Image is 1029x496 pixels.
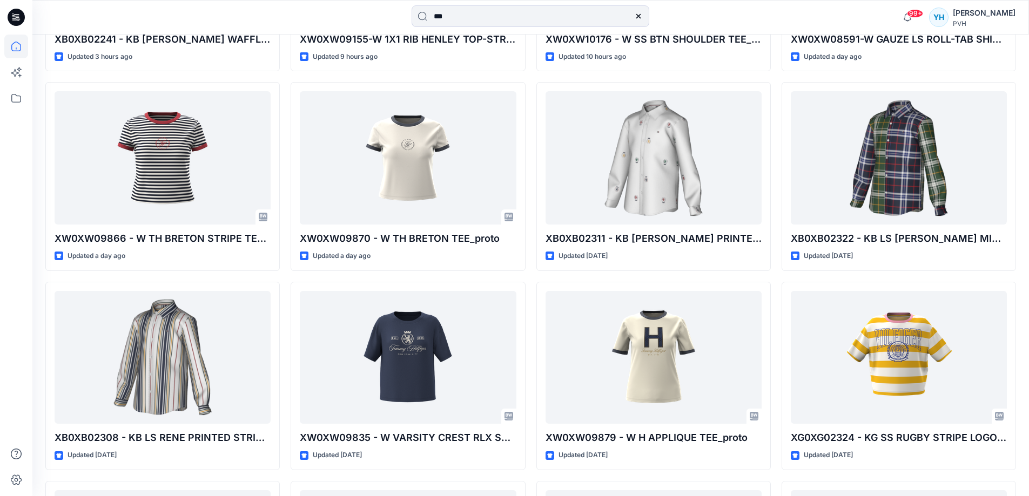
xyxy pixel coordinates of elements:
[546,32,762,47] p: XW0XW10176 - W SS BTN SHOULDER TEE_proto
[55,91,271,225] a: XW0XW09866 - W TH BRETON STRIPE TEE_proto
[300,430,516,445] p: XW0XW09835 - W VARSITY CREST RLX SS TEE_proto
[804,250,853,262] p: Updated [DATE]
[546,91,762,225] a: XB0XB02311 - KB LS JOEL PRINTED CRITTER SHIRT - OPT- 1 - PROTO - V01
[791,430,1007,445] p: XG0XG02324 - KG SS RUGBY STRIPE LOGO TEE_proto
[300,91,516,225] a: XW0XW09870 - W TH BRETON TEE_proto
[791,91,1007,225] a: XB0XB02322 - KB LS ROGER MIX TARTAN SHIRT - PROTO - V01
[546,231,762,246] p: XB0XB02311 - KB [PERSON_NAME] PRINTED CRITTER SHIRT - OPT- 1 - PROTO - V01
[55,32,271,47] p: XB0XB02241 - KB [PERSON_NAME] WAFFLE CHECK SHIRT - PROTO - V01
[300,291,516,424] a: XW0XW09835 - W VARSITY CREST RLX SS TEE_proto
[546,291,762,424] a: XW0XW09879 - W H APPLIQUE TEE_proto
[559,450,608,461] p: Updated [DATE]
[546,430,762,445] p: XW0XW09879 - W H APPLIQUE TEE_proto
[55,231,271,246] p: XW0XW09866 - W TH BRETON STRIPE TEE_proto
[300,32,516,47] p: XW0XW09155-W 1X1 RIB HENLEY TOP-STRIPE-V01
[68,250,125,262] p: Updated a day ago
[55,430,271,445] p: XB0XB02308 - KB LS RENE PRINTED STRIPE SHIRT - PROTO - V01
[907,9,923,18] span: 99+
[929,8,949,27] div: YH
[804,51,862,63] p: Updated a day ago
[791,291,1007,424] a: XG0XG02324 - KG SS RUGBY STRIPE LOGO TEE_proto
[791,32,1007,47] p: XW0XW08591-W GAUZE LS ROLL-TAB SHIRT-V01
[313,450,362,461] p: Updated [DATE]
[300,231,516,246] p: XW0XW09870 - W TH BRETON TEE_proto
[559,250,608,262] p: Updated [DATE]
[953,19,1015,28] div: PVH
[804,450,853,461] p: Updated [DATE]
[68,51,132,63] p: Updated 3 hours ago
[55,291,271,424] a: XB0XB02308 - KB LS RENE PRINTED STRIPE SHIRT - PROTO - V01
[68,450,117,461] p: Updated [DATE]
[313,51,378,63] p: Updated 9 hours ago
[791,231,1007,246] p: XB0XB02322 - KB LS [PERSON_NAME] MIX TARTAN SHIRT - PROTO - V01
[559,51,626,63] p: Updated 10 hours ago
[313,250,371,262] p: Updated a day ago
[953,6,1015,19] div: [PERSON_NAME]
